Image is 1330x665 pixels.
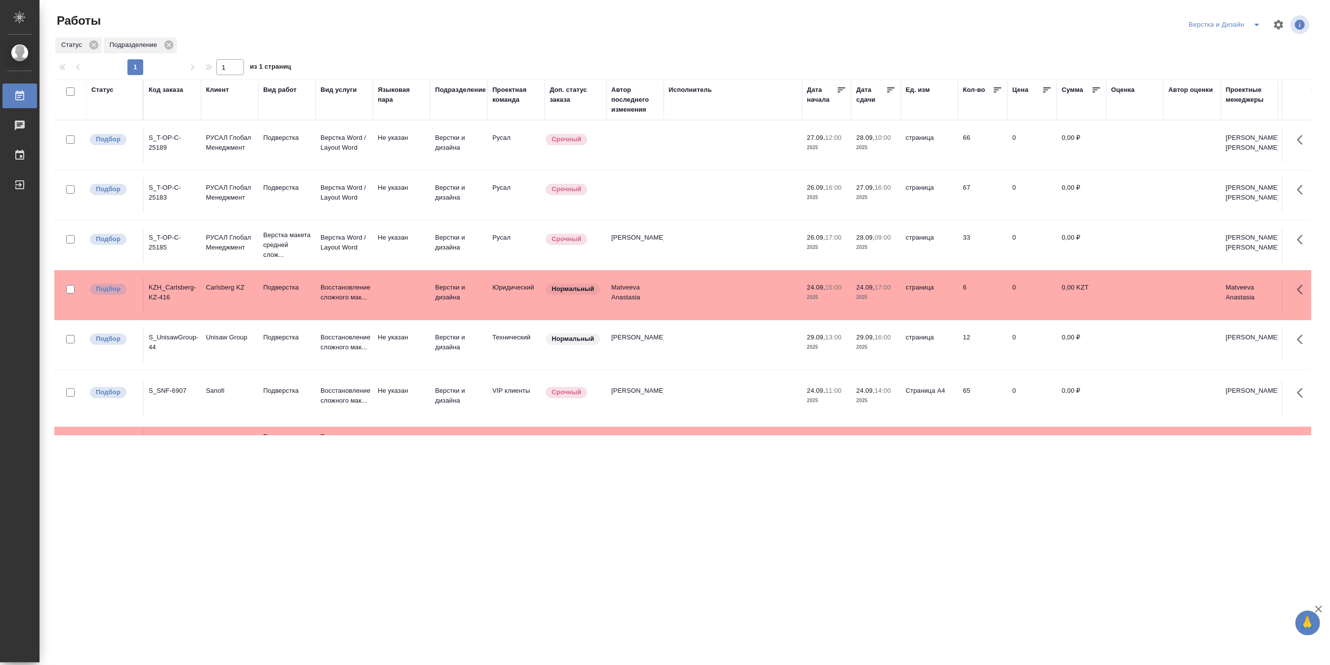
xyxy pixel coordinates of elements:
[606,328,664,362] td: [PERSON_NAME]
[89,332,138,346] div: Можно подбирать исполнителей
[1226,183,1273,203] p: [PERSON_NAME], [PERSON_NAME]
[807,292,846,302] p: 2025
[1226,233,1273,252] p: [PERSON_NAME], [PERSON_NAME]
[149,233,196,252] div: S_T-OP-C-25185
[1008,128,1057,163] td: 0
[430,381,487,416] td: Верстки и дизайна
[96,334,121,344] p: Подбор
[856,134,875,141] p: 28.09,
[856,234,875,241] p: 28.09,
[263,85,297,95] div: Вид работ
[1008,328,1057,362] td: 0
[1291,429,1315,453] button: Здесь прячутся важные кнопки
[487,178,545,212] td: Русал
[492,85,540,105] div: Проектная команда
[430,228,487,262] td: Верстки и дизайна
[807,396,846,406] p: 2025
[875,333,891,341] p: 16:00
[552,284,594,294] p: Нормальный
[606,228,664,262] td: [PERSON_NAME]
[206,332,253,342] p: Unisaw Group
[1226,133,1273,153] p: [PERSON_NAME], [PERSON_NAME]
[856,143,896,153] p: 2025
[1221,429,1278,464] td: Matveeva Anastasia
[373,429,430,464] td: Не указан
[856,342,896,352] p: 2025
[963,85,985,95] div: Кол-во
[206,386,253,396] p: Sanofi
[206,133,253,153] p: РУСАЛ Глобал Менеджмент
[825,134,842,141] p: 12:00
[104,38,177,53] div: Подразделение
[206,233,253,252] p: РУСАЛ Глобал Менеджмент
[149,332,196,352] div: S_UnisawGroup-44
[1012,85,1029,95] div: Цена
[856,292,896,302] p: 2025
[321,85,357,95] div: Вид услуги
[1226,85,1273,105] div: Проектные менеджеры
[1221,278,1278,312] td: Matveeva Anastasia
[149,386,196,396] div: S_SNF-6907
[1186,17,1267,33] div: split button
[96,184,121,194] p: Подбор
[430,128,487,163] td: Верстки и дизайна
[807,243,846,252] p: 2025
[1290,15,1311,34] span: Посмотреть информацию
[552,334,594,344] p: Нормальный
[373,128,430,163] td: Не указан
[61,40,85,50] p: Статус
[552,184,581,194] p: Срочный
[1062,85,1083,95] div: Сумма
[901,228,958,262] td: страница
[825,333,842,341] p: 13:00
[807,342,846,352] p: 2025
[1057,278,1106,312] td: 0,00 KZT
[96,134,121,144] p: Подбор
[54,13,101,29] span: Работы
[96,234,121,244] p: Подбор
[487,381,545,416] td: VIP клиенты
[807,85,837,105] div: Дата начала
[149,283,196,302] div: KZH_Carlsberg-KZ-416
[1057,178,1106,212] td: 0,00 ₽
[875,284,891,291] p: 17:00
[606,278,664,312] td: Matveeva Anastasia
[321,283,368,302] p: Восстановление сложного мак...
[206,283,253,292] p: Carlsberg KZ
[487,328,545,362] td: Технический
[856,284,875,291] p: 24.09,
[1008,429,1057,464] td: 0
[435,85,486,95] div: Подразделение
[856,396,896,406] p: 2025
[825,234,842,241] p: 17:00
[430,328,487,362] td: Верстки и дизайна
[1221,381,1278,416] td: [PERSON_NAME]
[552,234,581,244] p: Срочный
[901,278,958,312] td: страница
[55,38,102,53] div: Статус
[321,386,368,406] p: Восстановление сложного мак...
[263,133,311,143] p: Подверстка
[901,128,958,163] td: страница
[611,85,659,115] div: Автор последнего изменения
[825,387,842,394] p: 11:00
[958,328,1008,362] td: 12
[856,387,875,394] p: 24.09,
[1299,613,1316,633] span: 🙏
[901,429,958,464] td: Слайд
[487,128,545,163] td: Русал
[1057,228,1106,262] td: 0,00 ₽
[1008,178,1057,212] td: 0
[487,228,545,262] td: Русал
[807,134,825,141] p: 27.09,
[96,387,121,397] p: Подбор
[807,387,825,394] p: 24.09,
[1169,85,1213,95] div: Автор оценки
[958,381,1008,416] td: 65
[1291,381,1315,405] button: Здесь прячутся важные кнопки
[321,233,368,252] p: Верстка Word / Layout Word
[1291,128,1315,152] button: Здесь прячутся важные кнопки
[552,387,581,397] p: Срочный
[89,133,138,146] div: Можно подбирать исполнителей
[1008,278,1057,312] td: 0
